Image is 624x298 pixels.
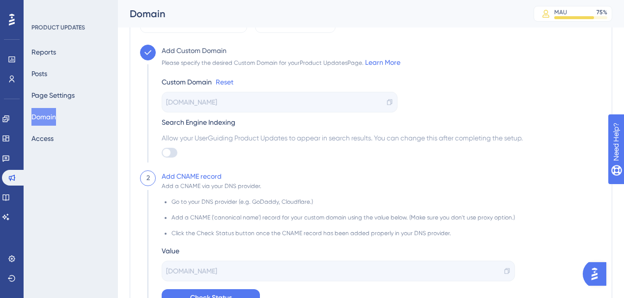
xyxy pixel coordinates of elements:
a: Learn More [365,58,400,66]
div: Custom Domain [162,76,212,88]
iframe: UserGuiding AI Assistant Launcher [583,259,612,289]
button: Access [31,130,54,147]
div: MAU [554,8,567,16]
span: [DOMAIN_NAME] [166,265,217,277]
button: Page Settings [31,86,75,104]
div: Search Engine Indexing [162,116,523,128]
div: Add CNAME record [162,170,222,182]
span: Allow your UserGuiding Product Updates to appear in search results. You can change this after com... [162,132,523,144]
div: PRODUCT UPDATES [31,24,85,31]
div: Add Custom Domain [162,45,227,56]
div: 75 % [596,8,607,16]
div: Add a CNAME via your DNS provider. [162,182,261,190]
button: Posts [31,65,47,82]
button: Reports [31,43,56,61]
button: Domain [31,108,56,126]
span: [DOMAIN_NAME] [166,96,217,108]
li: Add a CNAME ('canonical name') record for your custom domain using the value below. (Make sure yo... [171,214,515,229]
div: Value [162,245,515,257]
li: Click the Check Status button once the CNAME record has been added properly in your DNS provider. [171,229,515,237]
div: Domain [130,7,509,21]
span: Need Help? [23,2,61,14]
div: Please specify the desired Custom Domain for your Product Updates Page. [162,56,400,68]
div: 2 [146,172,150,184]
a: Reset [216,76,233,88]
li: Go to your DNS provider (e.g. GoDaddy, Cloudflare.) [171,198,515,214]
